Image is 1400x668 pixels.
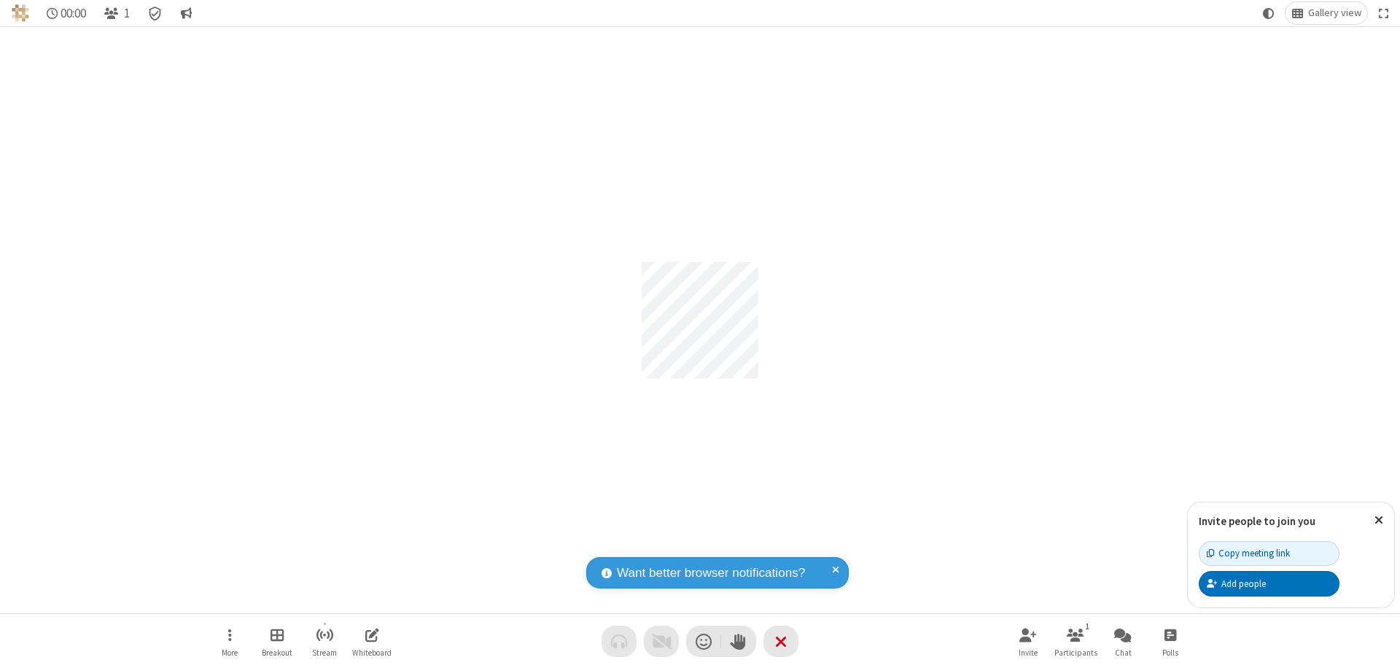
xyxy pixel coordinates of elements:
[255,621,299,662] button: Manage Breakout Rooms
[721,626,756,657] button: Raise hand
[1286,2,1367,24] button: Change layout
[644,626,679,657] button: Video
[1199,571,1339,596] button: Add people
[1364,502,1394,538] button: Close popover
[12,4,29,22] img: QA Selenium DO NOT DELETE OR CHANGE
[262,648,292,657] span: Breakout
[1373,2,1395,24] button: Fullscreen
[1101,621,1145,662] button: Open chat
[1308,7,1361,19] span: Gallery view
[1207,546,1290,560] div: Copy meeting link
[303,621,346,662] button: Start streaming
[1006,621,1050,662] button: Invite participants (⌘+Shift+I)
[763,626,798,657] button: End or leave meeting
[1115,648,1132,657] span: Chat
[352,648,392,657] span: Whiteboard
[617,564,805,583] span: Want better browser notifications?
[1054,621,1097,662] button: Open participant list
[1054,648,1097,657] span: Participants
[1019,648,1038,657] span: Invite
[1199,514,1315,528] label: Invite people to join you
[602,626,637,657] button: Audio problem - check your Internet connection or call by phone
[124,7,130,20] span: 1
[1148,621,1192,662] button: Open poll
[208,621,252,662] button: Open menu
[98,2,136,24] button: Open participant list
[141,2,169,24] div: Meeting details Encryption enabled
[41,2,93,24] div: Timer
[1257,2,1280,24] button: Using system theme
[61,7,86,20] span: 00:00
[350,621,394,662] button: Open shared whiteboard
[686,626,721,657] button: Send a reaction
[174,2,198,24] button: Conversation
[1162,648,1178,657] span: Polls
[222,648,238,657] span: More
[1081,620,1094,633] div: 1
[312,648,337,657] span: Stream
[1199,541,1339,566] button: Copy meeting link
